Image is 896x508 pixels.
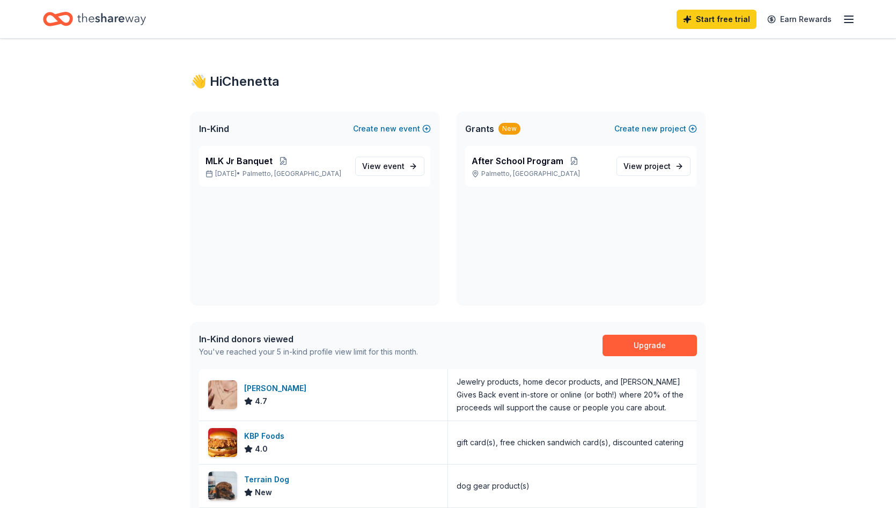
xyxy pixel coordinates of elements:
a: Earn Rewards [761,10,838,29]
div: [PERSON_NAME] [244,382,311,395]
img: Image for Terrain Dog [208,472,237,500]
span: New [255,486,272,499]
div: Terrain Dog [244,473,293,486]
span: Palmetto, [GEOGRAPHIC_DATA] [243,170,341,178]
div: You've reached your 5 in-kind profile view limit for this month. [199,345,418,358]
a: Home [43,6,146,32]
a: Start free trial [677,10,757,29]
span: event [383,161,405,171]
a: View event [355,157,424,176]
span: 4.7 [255,395,267,408]
span: new [380,122,396,135]
span: In-Kind [199,122,229,135]
div: 👋 Hi Chenetta [190,73,706,90]
img: Image for Kendra Scott [208,380,237,409]
a: Upgrade [603,335,697,356]
span: Grants [465,122,494,135]
span: View [623,160,671,173]
span: new [642,122,658,135]
div: dog gear product(s) [457,480,530,492]
p: Palmetto, [GEOGRAPHIC_DATA] [472,170,608,178]
span: View [362,160,405,173]
button: Createnewevent [353,122,431,135]
p: [DATE] • [205,170,347,178]
a: View project [616,157,691,176]
img: Image for KBP Foods [208,428,237,457]
span: project [644,161,671,171]
div: In-Kind donors viewed [199,333,418,345]
div: New [498,123,520,135]
span: After School Program [472,154,563,167]
span: MLK Jr Banquet [205,154,273,167]
div: gift card(s), free chicken sandwich card(s), discounted catering [457,436,684,449]
span: 4.0 [255,443,268,455]
div: Jewelry products, home decor products, and [PERSON_NAME] Gives Back event in-store or online (or ... [457,376,688,414]
button: Createnewproject [614,122,697,135]
div: KBP Foods [244,430,289,443]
